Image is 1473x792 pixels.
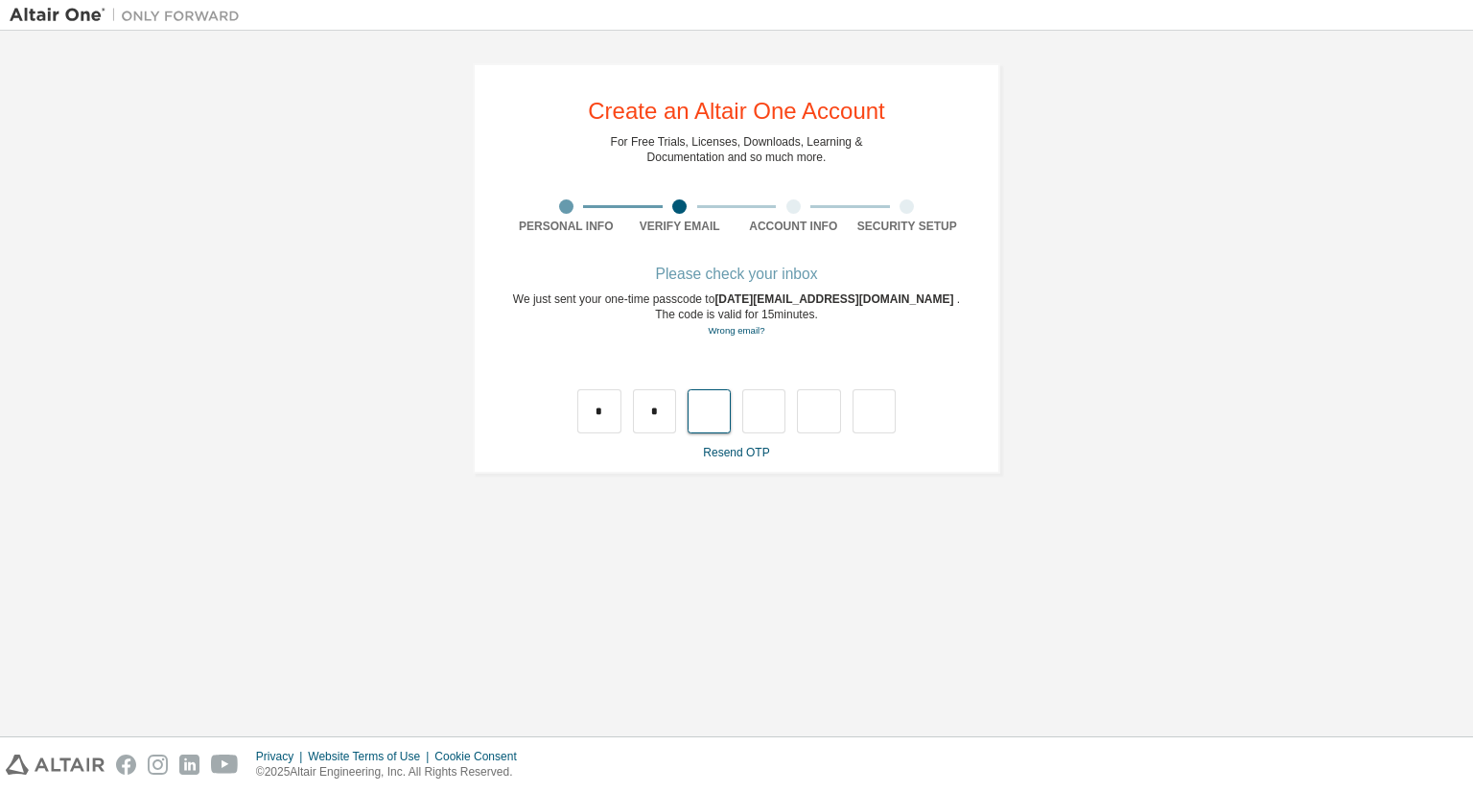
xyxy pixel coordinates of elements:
div: We just sent your one-time passcode to . The code is valid for 15 minutes. [509,291,964,338]
div: For Free Trials, Licenses, Downloads, Learning & Documentation and so much more. [611,134,863,165]
img: Altair One [10,6,249,25]
div: Verify Email [623,219,737,234]
div: Website Terms of Use [308,749,434,764]
a: Go back to the registration form [708,325,764,336]
span: [DATE][EMAIL_ADDRESS][DOMAIN_NAME] [714,292,956,306]
img: linkedin.svg [179,755,199,775]
img: youtube.svg [211,755,239,775]
img: altair_logo.svg [6,755,105,775]
img: instagram.svg [148,755,168,775]
div: Cookie Consent [434,749,527,764]
a: Resend OTP [703,446,769,459]
p: © 2025 Altair Engineering, Inc. All Rights Reserved. [256,764,528,780]
img: facebook.svg [116,755,136,775]
div: Please check your inbox [509,268,964,280]
div: Create an Altair One Account [588,100,885,123]
div: Security Setup [851,219,965,234]
div: Personal Info [509,219,623,234]
div: Account Info [736,219,851,234]
div: Privacy [256,749,308,764]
